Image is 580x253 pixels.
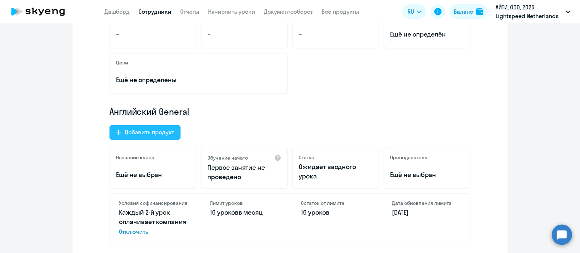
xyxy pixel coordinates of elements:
span: 16 уроков [301,208,330,216]
h5: Цели [116,59,128,66]
h4: Лимит уроков [210,200,279,206]
p: Первое занятие не проведено [207,163,281,182]
div: Баланс [454,7,473,16]
p: в месяц [210,208,279,217]
p: – [299,30,373,39]
p: АЙТИ, ООО, 2025 Lightspeed Netherlands B.V. 177855 [496,3,563,20]
p: Ещё не определены [116,75,281,85]
a: Дашборд [104,8,130,15]
h4: Дата обновления лимита [392,200,461,206]
p: Ещё не выбран [116,170,190,180]
span: Ещё не определён [390,30,464,39]
a: Сотрудники [138,8,171,15]
button: АЙТИ, ООО, 2025 Lightspeed Netherlands B.V. 177855 [492,3,574,20]
h4: Условия софинансирования [119,200,188,206]
span: Английский General [109,106,189,117]
span: 16 уроков [210,208,239,216]
a: Начислить уроки [208,8,255,15]
a: Документооборот [264,8,313,15]
h5: Статус [299,154,314,161]
button: Добавить продукт [109,125,181,140]
a: Отчеты [180,8,199,15]
p: – [116,30,190,39]
p: [DATE] [392,208,461,217]
h5: Обучение начато [207,155,248,161]
h5: Преподаватель [390,154,427,161]
h5: Название курса [116,154,154,161]
p: Ещё не выбран [390,170,464,180]
h4: Остаток от лимита [301,200,370,206]
button: Балансbalance [449,4,488,19]
span: RU [407,7,414,16]
p: Ожидает вводного урока [299,162,373,181]
button: RU [402,4,426,19]
a: Все продукты [322,8,359,15]
p: – [207,30,281,39]
img: balance [476,8,483,15]
span: Отключить [119,227,188,236]
div: Добавить продукт [125,128,174,136]
p: Каждый 2-й урок оплачивает компания [119,208,188,236]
